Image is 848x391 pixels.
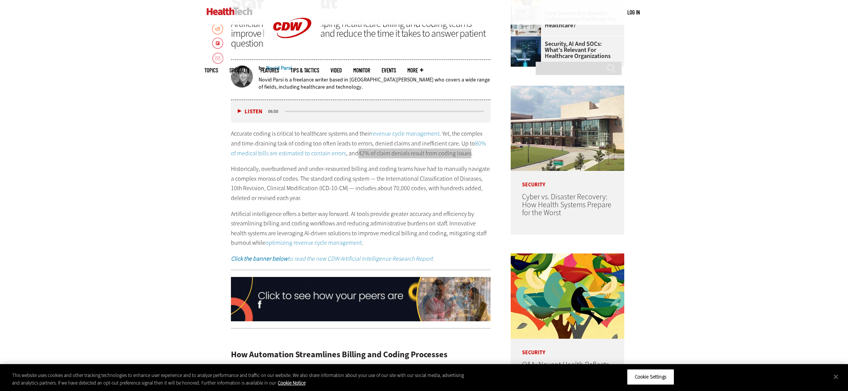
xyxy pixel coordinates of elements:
p: Accurate coding is critical to healthcare systems and their . Yet, the complex and time-draining ... [231,129,491,158]
a: More information about your privacy [278,380,306,386]
h2: How Automation Streamlines Billing and Coding Processes [231,350,491,359]
img: Home [207,8,253,15]
a: Log in [627,9,640,16]
div: User menu [627,8,640,16]
p: Security [511,339,624,355]
p: Artificial intelligence offers a better way forward. AI tools provide greater accuracy and effici... [231,209,491,248]
a: MonITor [353,67,370,73]
p: Security [511,171,624,188]
img: xs-AI-q225-animated-desktop [231,277,491,322]
strong: Click the banner below [231,255,288,263]
span: Specialty [229,67,249,73]
button: Cookie Settings [627,369,674,385]
a: Video [330,67,342,73]
div: duration [267,108,284,115]
a: 80% of medical bills are estimated to contain errors [231,139,486,157]
p: Novid Parsi is a freelance writer based in [GEOGRAPHIC_DATA][PERSON_NAME] who covers a wide range... [259,76,491,91]
img: abstract illustration of a tree [511,253,624,339]
p: Historically, overburdened and under-resourced billing and coding teams have had to manually navi... [231,164,491,203]
a: Click the banner belowto read the new CDW Artificial Intelligence Research Report. [231,255,434,263]
a: CDW [264,50,321,58]
span: More [407,67,423,73]
a: 42% of claim denials result from coding issues [359,149,471,157]
a: Events [382,67,396,73]
em: to read the new CDW Artificial Intelligence Research Report. [231,255,434,263]
a: revenue cycle management [371,130,440,138]
img: University of Vermont Medical Center’s main campus [511,86,624,171]
a: optimizing revenue cycle management [265,239,362,247]
a: Features [260,67,279,73]
a: Tips & Tactics [290,67,319,73]
button: Close [828,368,844,385]
div: media player [231,100,491,123]
a: Cyber vs. Disaster Recovery: How Health Systems Prepare for the Worst [522,192,611,218]
a: Q&A: Novant Health Reflects on Building a Strong Cybersecurity Team [522,360,609,386]
span: Topics [204,67,218,73]
div: This website uses cookies and other tracking technologies to enhance user experience and to analy... [12,372,466,386]
button: Listen [238,109,262,114]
